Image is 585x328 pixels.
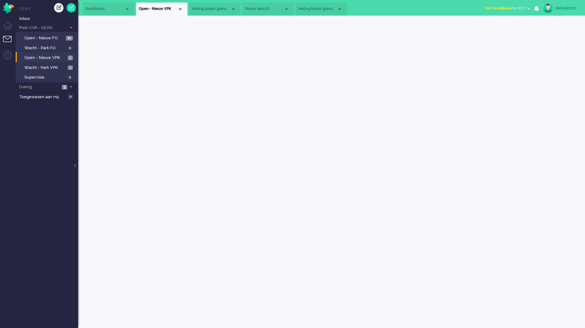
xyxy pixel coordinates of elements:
[86,6,125,12] span: dashboard
[19,16,78,22] span: Inbox
[62,85,67,89] span: 3
[337,7,342,12] div: Close tab
[83,2,134,16] li: Dashboard
[18,74,77,80] a: Supervisie 0
[18,64,77,71] a: Wacht - Park VPK 1
[24,45,66,51] span: Wacht - Park FO
[295,2,347,16] li: 15115
[18,44,77,51] a: Wacht - Park FO 0
[485,6,526,10] span: for 00:27
[3,21,17,35] li: Dashboard menu
[18,54,77,61] a: Open - Nieuw VPK 1
[24,55,66,61] span: Open - Nieuw VPK
[136,2,187,16] li: View
[54,3,63,12] div: Creëer ticket
[24,75,66,80] span: Supervisie
[67,75,73,80] span: 0
[555,5,579,11] div: denisehmsc
[125,7,130,12] div: Close tab
[3,36,17,50] li: Tickets menu
[68,65,73,70] span: 1
[245,6,284,12] span: Nieuw bericht
[18,34,77,41] a: Open - Nieuw FO 10
[19,6,78,12] li: Views
[482,2,534,16] li: Niet beschikbaarfor 00:27
[18,25,67,31] span: Post-CVA - OLVG
[231,7,236,12] div: Close tab
[68,55,73,60] span: 1
[482,4,534,13] button: Niet beschikbaarfor 00:27
[19,94,66,100] span: Toegewezen aan mij
[3,2,14,13] img: flow_omnibird.svg
[242,2,294,16] li: 15114
[178,7,183,12] div: Close tab
[485,6,512,10] span: Niet beschikbaar
[298,6,337,12] span: Meting buiten grenswaarden
[284,7,289,12] div: Close tab
[24,65,66,71] span: Wacht - Park VPK
[18,15,78,22] a: Inbox
[543,4,553,13] img: avatar
[67,46,73,51] span: 0
[189,2,241,16] li: 14818
[3,51,17,65] li: Admin menu
[542,4,579,13] a: denisehmsc
[192,6,231,12] span: Meting buiten grenswaarden (3)
[66,36,73,41] span: 10
[139,6,178,12] span: Open - Nieuw VPK
[18,93,78,100] a: Toegewezen aan mij 0
[67,3,76,12] a: Quick Ticket
[68,94,73,99] span: 0
[18,84,60,90] span: Overig
[3,4,14,9] a: Omnidesk
[24,35,64,41] span: Open - Nieuw FO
